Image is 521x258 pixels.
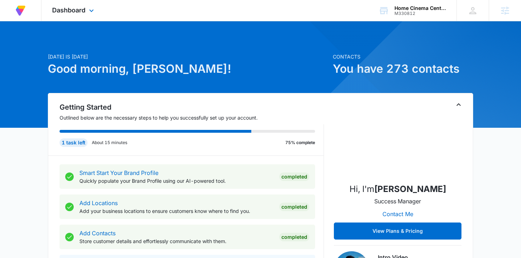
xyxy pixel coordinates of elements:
h1: Good morning, [PERSON_NAME]! [48,60,329,77]
div: 1 task left [60,138,88,147]
p: Contacts [333,53,473,60]
p: Quickly populate your Brand Profile using our AI-powered tool. [79,177,274,185]
button: View Plans & Pricing [334,223,461,240]
div: Completed [279,203,309,211]
img: Volusion [14,4,27,17]
img: logo_orange.svg [11,11,17,17]
img: tab_domain_overview_orange.svg [19,41,25,47]
p: Outlined below are the necessary steps to help you successfully set up your account. [60,114,324,121]
div: Domain: [DOMAIN_NAME] [18,18,78,24]
div: v 4.0.25 [20,11,35,17]
img: website_grey.svg [11,18,17,24]
a: Smart Start Your Brand Profile [79,169,158,176]
p: Hi, I'm [349,183,446,196]
h1: You have 273 contacts [333,60,473,77]
p: Store customer details and effortlessly communicate with them. [79,237,274,245]
button: Contact Me [375,205,420,223]
p: Success Manager [374,197,421,205]
div: Completed [279,233,309,241]
a: Add Locations [79,199,118,207]
span: Dashboard [52,6,85,14]
p: Add your business locations to ensure customers know where to find you. [79,207,274,215]
div: Domain Overview [27,42,63,46]
img: Sophia Elmore [362,106,433,177]
div: Keywords by Traffic [78,42,119,46]
p: About 15 minutes [92,139,127,146]
button: Toggle Collapse [454,100,463,109]
strong: [PERSON_NAME] [374,184,446,194]
a: Add Contacts [79,230,116,237]
img: tab_keywords_by_traffic_grey.svg [71,41,76,47]
div: Completed [279,172,309,181]
div: account name [394,5,446,11]
h2: Getting Started [60,102,324,112]
p: [DATE] is [DATE] [48,53,329,60]
p: 75% complete [285,139,315,146]
div: account id [394,11,446,16]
